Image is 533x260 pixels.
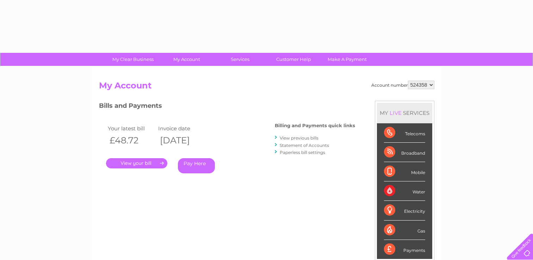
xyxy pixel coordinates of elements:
[156,124,207,133] td: Invoice date
[384,123,425,143] div: Telecoms
[265,53,323,66] a: Customer Help
[371,81,434,89] div: Account number
[106,133,157,148] th: £48.72
[318,53,376,66] a: Make A Payment
[275,123,355,128] h4: Billing and Payments quick links
[104,53,162,66] a: My Clear Business
[99,101,355,113] h3: Bills and Payments
[384,201,425,220] div: Electricity
[384,181,425,201] div: Water
[377,103,432,123] div: MY SERVICES
[384,143,425,162] div: Broadband
[106,158,167,168] a: .
[156,133,207,148] th: [DATE]
[280,143,329,148] a: Statement of Accounts
[384,240,425,259] div: Payments
[106,124,157,133] td: Your latest bill
[388,110,403,116] div: LIVE
[178,158,215,173] a: Pay Here
[384,162,425,181] div: Mobile
[384,221,425,240] div: Gas
[280,135,318,141] a: View previous bills
[99,81,434,94] h2: My Account
[211,53,269,66] a: Services
[280,150,325,155] a: Paperless bill settings
[157,53,216,66] a: My Account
